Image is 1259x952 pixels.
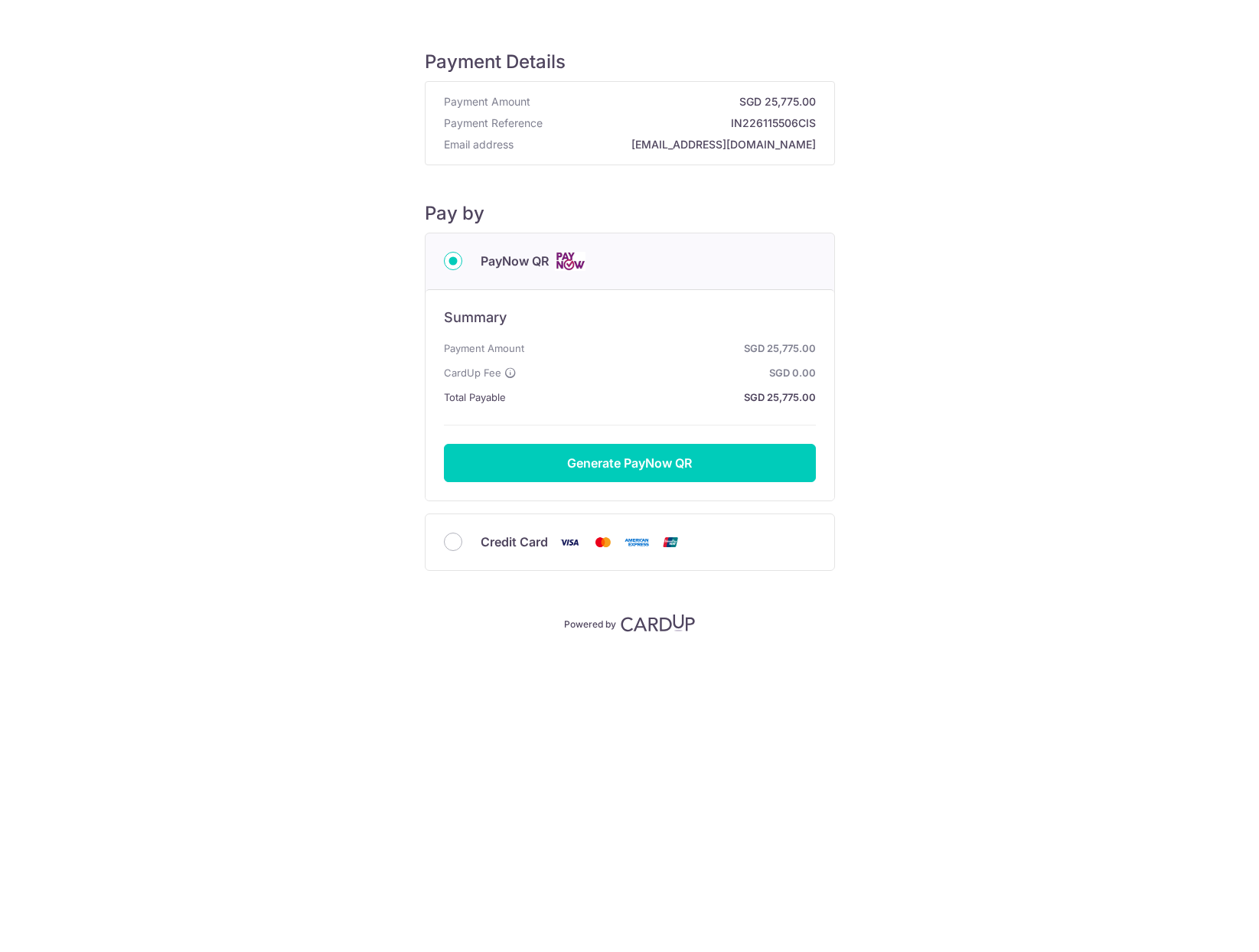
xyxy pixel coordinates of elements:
span: Payment Amount [444,94,530,109]
div: Credit Card Visa Mastercard American Express Union Pay [444,533,816,552]
strong: IN226115506CIS [549,116,816,131]
strong: [EMAIL_ADDRESS][DOMAIN_NAME] [520,137,816,152]
span: Email address [444,137,514,152]
span: PayNow QR [481,252,549,270]
h6: Summary [444,308,816,327]
img: American Express [621,533,652,552]
span: Payment Amount [444,339,524,357]
span: Payment Reference [444,116,543,131]
strong: SGD 0.00 [523,364,816,382]
img: Mastercard [588,533,618,552]
strong: SGD 25,775.00 [537,94,816,109]
span: CardUp Fee [444,364,501,382]
h5: Payment Details [425,51,835,73]
img: Visa [554,533,585,552]
strong: SGD 25,775.00 [530,339,816,357]
div: PayNow QR Cards logo [444,252,816,271]
img: Cards logo [555,252,585,271]
span: Credit Card [481,533,548,551]
h5: Pay by [425,202,835,225]
strong: SGD 25,775.00 [512,388,816,406]
img: CardUp [621,614,696,632]
p: Powered by [564,615,616,631]
img: Union Pay [655,533,686,552]
button: Generate PayNow QR [444,444,816,482]
span: Total Payable [444,388,506,406]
